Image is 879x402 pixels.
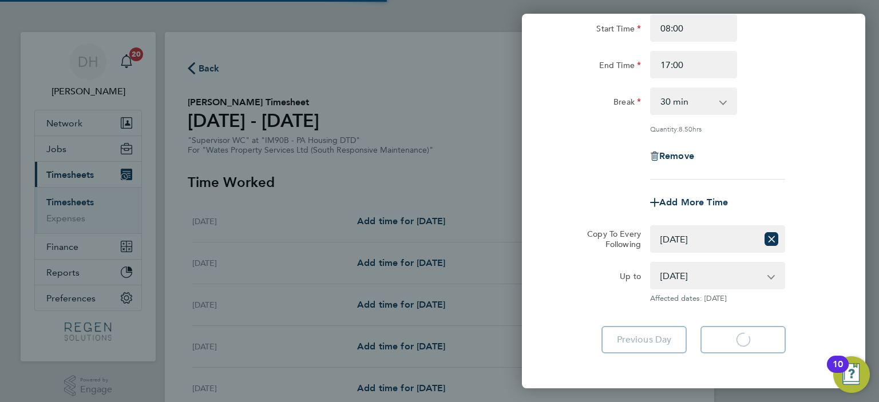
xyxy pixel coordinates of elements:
[679,124,692,133] span: 8.50
[620,271,641,285] label: Up to
[650,198,728,207] button: Add More Time
[650,152,694,161] button: Remove
[650,14,737,42] input: E.g. 08:00
[833,356,870,393] button: Open Resource Center, 10 new notifications
[578,229,641,249] label: Copy To Every Following
[599,60,641,74] label: End Time
[833,364,843,379] div: 10
[650,51,737,78] input: E.g. 18:00
[650,294,785,303] span: Affected dates: [DATE]
[650,124,785,133] div: Quantity: hrs
[596,23,641,37] label: Start Time
[613,97,641,110] label: Break
[765,226,778,252] button: Reset selection
[659,150,694,161] span: Remove
[659,197,728,208] span: Add More Time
